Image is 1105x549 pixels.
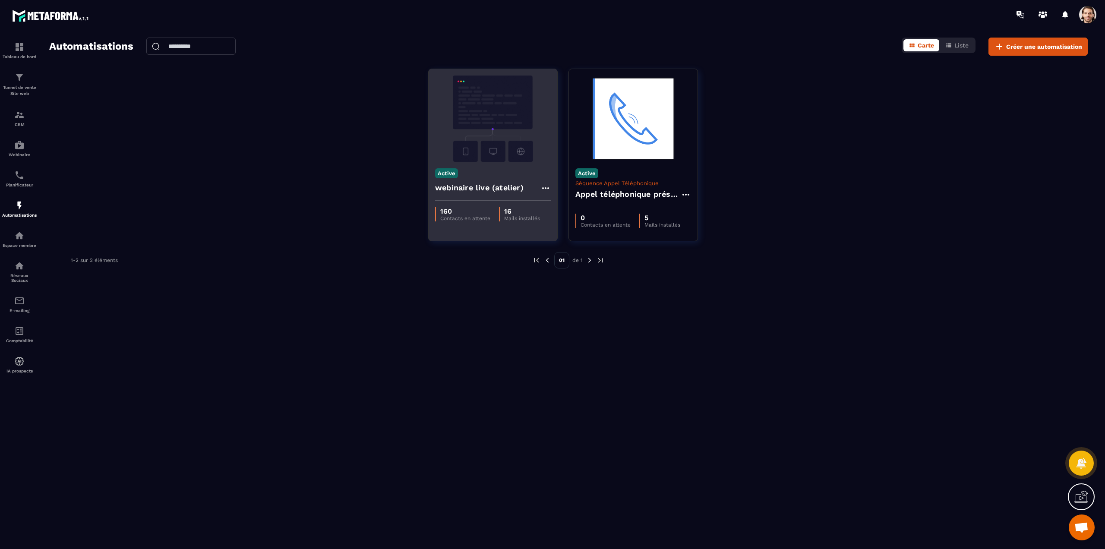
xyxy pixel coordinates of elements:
p: Tunnel de vente Site web [2,85,37,97]
p: Webinaire [2,152,37,157]
p: Séquence Appel Téléphonique [575,180,691,186]
img: formation [14,72,25,82]
p: Comptabilité [2,338,37,343]
a: formationformationCRM [2,103,37,133]
p: de 1 [572,257,583,264]
a: schedulerschedulerPlanificateur [2,164,37,194]
a: accountantaccountantComptabilité [2,319,37,350]
h2: Automatisations [49,38,133,56]
img: logo [12,8,90,23]
p: Automatisations [2,213,37,218]
p: 160 [440,207,490,215]
div: Mở cuộc trò chuyện [1069,514,1095,540]
button: Créer une automatisation [988,38,1088,56]
a: automationsautomationsWebinaire [2,133,37,164]
img: scheduler [14,170,25,180]
a: automationsautomationsAutomatisations [2,194,37,224]
p: Mails installés [644,222,680,228]
img: automations [14,200,25,211]
p: 0 [581,214,631,222]
img: automation-background [435,76,551,162]
p: 5 [644,214,680,222]
img: prev [533,256,540,264]
img: social-network [14,261,25,271]
p: Contacts en attente [440,215,490,221]
img: formation [14,42,25,52]
p: Mails installés [504,215,540,221]
img: next [597,256,604,264]
a: formationformationTunnel de vente Site web [2,66,37,103]
button: Carte [903,39,939,51]
img: email [14,296,25,306]
p: Active [435,168,458,178]
p: Tableau de bord [2,54,37,59]
h4: webinaire live (atelier) [435,182,524,194]
img: prev [543,256,551,264]
img: automations [14,230,25,241]
h4: Appel téléphonique présence [575,188,681,200]
p: Planificateur [2,183,37,187]
p: CRM [2,122,37,127]
a: formationformationTableau de bord [2,35,37,66]
p: 16 [504,207,540,215]
p: Active [575,168,598,178]
img: automations [14,140,25,150]
img: accountant [14,326,25,336]
img: formation [14,110,25,120]
p: 1-2 sur 2 éléments [71,257,118,263]
a: social-networksocial-networkRéseaux Sociaux [2,254,37,289]
p: Espace membre [2,243,37,248]
a: automationsautomationsEspace membre [2,224,37,254]
span: Liste [954,42,969,49]
p: Réseaux Sociaux [2,273,37,283]
p: IA prospects [2,369,37,373]
img: automations [14,356,25,366]
p: 01 [554,252,569,268]
p: E-mailing [2,308,37,313]
img: automation-background [575,76,691,162]
p: Contacts en attente [581,222,631,228]
img: next [586,256,594,264]
a: emailemailE-mailing [2,289,37,319]
span: Carte [918,42,934,49]
span: Créer une automatisation [1006,42,1082,51]
button: Liste [940,39,974,51]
